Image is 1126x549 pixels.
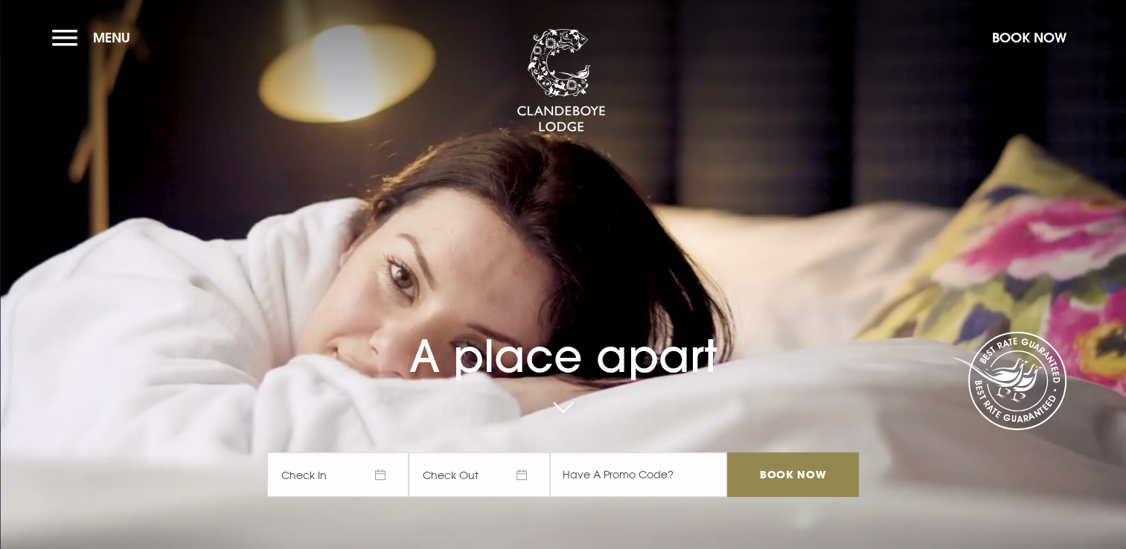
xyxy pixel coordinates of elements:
[985,22,1074,54] button: Book Now
[267,452,409,497] span: Check In
[409,452,550,497] span: Check Out
[727,452,858,497] input: Book Now
[93,29,130,46] span: Menu
[267,296,858,382] h1: A place apart
[516,29,606,133] img: Clandeboye Lodge
[52,22,138,54] button: Menu
[550,452,727,497] input: Have A Promo Code?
